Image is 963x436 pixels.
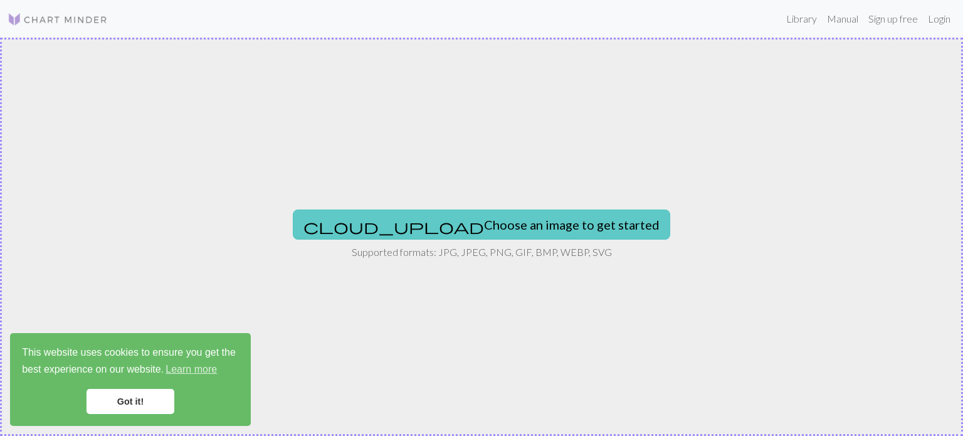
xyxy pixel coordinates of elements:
[164,360,219,379] a: learn more about cookies
[303,218,484,235] span: cloud_upload
[8,12,108,27] img: Logo
[863,6,923,31] a: Sign up free
[352,245,612,260] p: Supported formats: JPG, JPEG, PNG, GIF, BMP, WEBP, SVG
[22,345,239,379] span: This website uses cookies to ensure you get the best experience on our website.
[293,210,670,240] button: Choose an image to get started
[10,333,251,426] div: cookieconsent
[87,389,174,414] a: dismiss cookie message
[923,6,955,31] a: Login
[822,6,863,31] a: Manual
[781,6,822,31] a: Library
